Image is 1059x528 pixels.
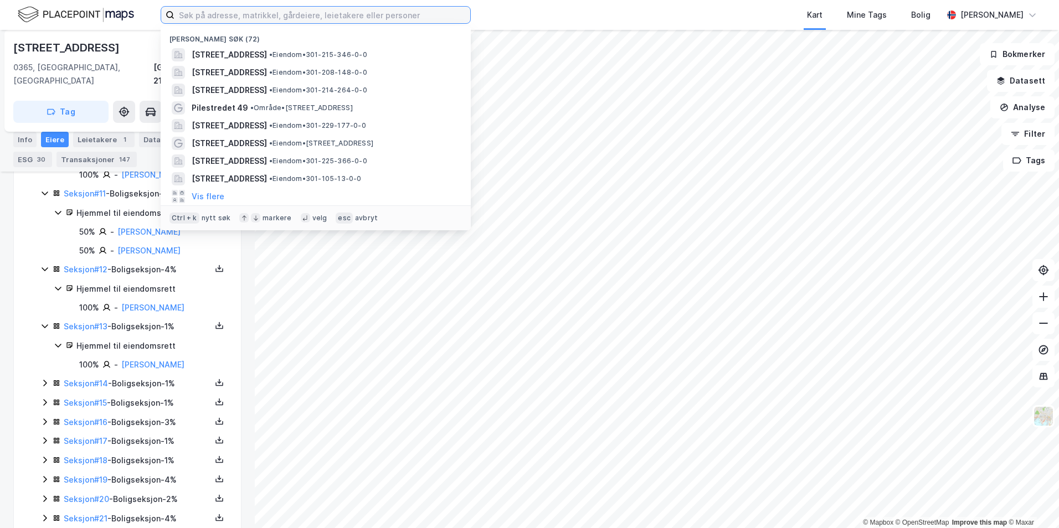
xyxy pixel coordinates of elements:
div: - [110,225,114,239]
div: 50% [79,225,95,239]
div: Ctrl + k [169,213,199,224]
span: • [269,139,273,147]
div: 50% [79,244,95,257]
a: [PERSON_NAME] [121,303,184,312]
a: [PERSON_NAME] [121,360,184,369]
a: [PERSON_NAME] [117,246,181,255]
span: • [250,103,254,112]
div: Info [13,132,37,147]
div: - [114,301,118,314]
div: Kart [807,8,822,22]
iframe: Chat Widget [1004,475,1059,528]
button: Tag [13,101,109,123]
a: OpenStreetMap [896,519,949,526]
div: - Boligseksjon - 4% [64,512,211,525]
div: 1 [119,134,130,145]
div: Transaksjoner [56,152,137,167]
div: [GEOGRAPHIC_DATA], 215/346 [153,61,241,87]
div: Hjemmel til eiendomsrett [76,206,228,220]
div: [STREET_ADDRESS] [13,39,122,56]
div: - Boligseksjon - 3% [64,416,211,429]
div: - Boligseksjon - 1% [64,320,211,333]
a: Improve this map [952,519,1007,526]
span: • [269,121,273,130]
a: Seksjon#15 [64,398,107,407]
div: velg [312,214,327,222]
div: - [110,244,114,257]
a: Seksjon#14 [64,379,108,388]
div: - [114,168,118,182]
a: Seksjon#17 [64,436,107,446]
div: 147 [117,154,132,165]
span: • [269,157,273,165]
span: • [269,50,273,59]
span: Eiendom • 301-208-148-0-0 [269,68,367,77]
div: Mine Tags [847,8,887,22]
a: Mapbox [863,519,893,526]
div: - Boligseksjon - 4% [64,263,211,276]
span: [STREET_ADDRESS] [192,154,267,168]
div: - Boligseksjon - 2% [64,187,211,200]
span: • [269,68,273,76]
div: Datasett [139,132,181,147]
div: Leietakere [73,132,135,147]
div: [PERSON_NAME] søk (72) [161,26,471,46]
button: Tags [1003,149,1055,172]
span: Område • [STREET_ADDRESS] [250,103,353,112]
div: - Boligseksjon - 2% [64,493,211,506]
span: • [269,86,273,94]
div: 100% [79,358,99,371]
div: 100% [79,168,99,182]
a: [PERSON_NAME] Mette [121,170,210,179]
span: • [269,174,273,183]
a: Seksjon#16 [64,417,107,427]
div: Eiere [41,132,69,147]
a: Seksjon#20 [64,494,109,504]
div: 100% [79,301,99,314]
input: Søk på adresse, matrikkel, gårdeiere, leietakere eller personer [174,7,470,23]
a: Seksjon#11 [64,189,106,198]
button: Bokmerker [980,43,1055,65]
span: [STREET_ADDRESS] [192,66,267,79]
span: Eiendom • 301-225-366-0-0 [269,157,367,165]
div: nytt søk [202,214,231,222]
img: Z [1033,406,1054,427]
span: [STREET_ADDRESS] [192,48,267,61]
a: Seksjon#18 [64,455,107,465]
button: Analyse [990,96,1055,118]
div: - Boligseksjon - 1% [64,434,211,448]
div: 0365, [GEOGRAPHIC_DATA], [GEOGRAPHIC_DATA] [13,61,153,87]
span: Eiendom • 301-215-346-0-0 [269,50,367,59]
a: Seksjon#21 [64,514,107,523]
button: Vis flere [192,190,224,203]
span: Eiendom • [STREET_ADDRESS] [269,139,373,148]
div: - [114,358,118,371]
div: Hjemmel til eiendomsrett [76,282,228,296]
img: logo.f888ab2527a4732fd821a326f86c7f29.svg [18,5,134,24]
span: [STREET_ADDRESS] [192,84,267,97]
div: esc [336,213,353,224]
a: Seksjon#12 [64,265,107,274]
button: Filter [1001,123,1055,145]
a: Seksjon#19 [64,475,107,484]
span: [STREET_ADDRESS] [192,172,267,185]
div: markere [263,214,291,222]
div: avbryt [355,214,378,222]
a: Seksjon#13 [64,322,107,331]
span: [STREET_ADDRESS] [192,137,267,150]
span: Eiendom • 301-105-13-0-0 [269,174,362,183]
div: Bolig [911,8,931,22]
div: Hjemmel til eiendomsrett [76,339,228,353]
div: - Boligseksjon - 1% [64,396,211,410]
span: Eiendom • 301-214-264-0-0 [269,86,367,95]
div: - Boligseksjon - 1% [64,377,211,390]
div: ESG [13,152,52,167]
span: [STREET_ADDRESS] [192,119,267,132]
div: - Boligseksjon - 4% [64,473,211,486]
a: [PERSON_NAME] [117,227,181,236]
div: 30 [35,154,48,165]
span: Eiendom • 301-229-177-0-0 [269,121,366,130]
div: [PERSON_NAME] [960,8,1024,22]
button: Datasett [987,70,1055,92]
